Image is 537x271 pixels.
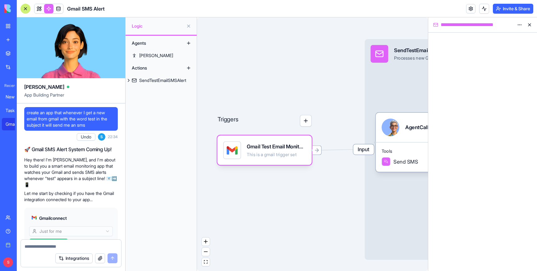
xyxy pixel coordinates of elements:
[24,157,118,188] p: Hey there! I'm [PERSON_NAME], and I'm about to build you a smart email monitoring app that watche...
[218,115,239,127] p: Triggers
[247,152,306,158] div: This is a gmail trigger set
[218,135,312,165] div: Gmail Test Email MonitorTriggerThis is a gmail trigger set
[2,104,27,117] a: TaskMaster
[382,148,464,154] span: Tools
[202,258,210,266] button: fit view
[27,110,115,128] span: create an app that whenever I get a new email from gmail with the word test in the subject it wil...
[6,107,23,114] div: TaskMaster
[218,91,312,165] div: Triggers
[6,94,23,100] div: New App
[24,190,118,203] p: Let me start by checking if you have the Gmail integration connected to your app...
[2,118,27,130] a: Gmail SMS Alert
[4,4,43,13] img: logo
[202,248,210,256] button: zoom out
[67,5,105,12] h1: Gmail SMS Alert
[202,237,210,246] button: zoom in
[6,121,23,127] div: Gmail SMS Alert
[3,257,13,267] span: S
[39,215,67,221] span: Gmail connect
[71,239,108,249] button: View in Settings
[77,133,95,141] button: Undo
[29,239,68,249] button: Connected
[139,52,173,59] div: [PERSON_NAME]
[129,63,178,73] div: Actions
[2,83,15,88] span: Recent
[24,83,64,91] span: [PERSON_NAME]
[129,38,178,48] div: Agents
[24,92,118,103] span: App Building Partner
[2,91,27,103] a: New App
[405,124,429,131] div: AgentCall
[98,133,105,141] span: S
[493,4,533,14] button: Invite & Share
[247,143,306,150] div: Gmail Test Email MonitorTrigger
[393,158,418,165] span: Send SMS
[139,77,186,84] div: SendTestEmailSMSAlert
[376,113,470,172] div: AgentCallToolsSend SMS
[32,215,37,220] img: gmail
[108,134,118,139] span: 22:34
[132,23,184,29] span: Logic
[126,51,197,61] a: [PERSON_NAME]
[24,146,118,153] h2: 🚀 Gmail SMS Alert System Coming Up!
[55,253,93,263] button: Integrations
[126,75,197,85] a: SendTestEmailSMSAlert
[353,144,374,155] span: Input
